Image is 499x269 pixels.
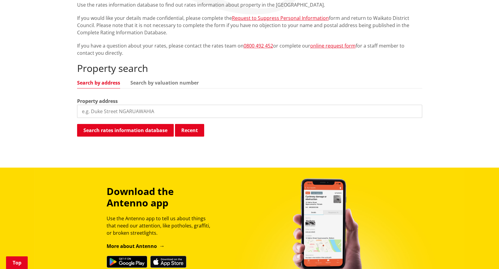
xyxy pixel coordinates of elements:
a: Request to Suppress Personal Information [232,15,329,21]
h3: Download the Antenno app [107,186,216,209]
a: 0800 492 452 [244,42,273,49]
img: Download on the App Store [150,256,186,268]
a: Search by valuation number [130,80,199,85]
a: More about Antenno [107,243,165,249]
img: Get it on Google Play [107,256,147,268]
p: If you would like your details made confidential, please complete the form and return to Waikato ... [77,14,422,36]
button: Search rates information database [77,124,174,137]
p: Use the Antenno app to tell us about things that need our attention, like potholes, graffiti, or ... [107,215,216,237]
h2: Property search [77,63,422,74]
p: Use the rates information database to find out rates information about property in the [GEOGRAPHI... [77,1,422,8]
input: e.g. Duke Street NGARUAWAHIA [77,105,422,118]
p: If you have a question about your rates, please contact the rates team on or complete our for a s... [77,42,422,57]
a: Search by address [77,80,120,85]
button: Recent [175,124,204,137]
a: Top [6,256,28,269]
label: Property address [77,97,118,105]
a: online request form [310,42,356,49]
